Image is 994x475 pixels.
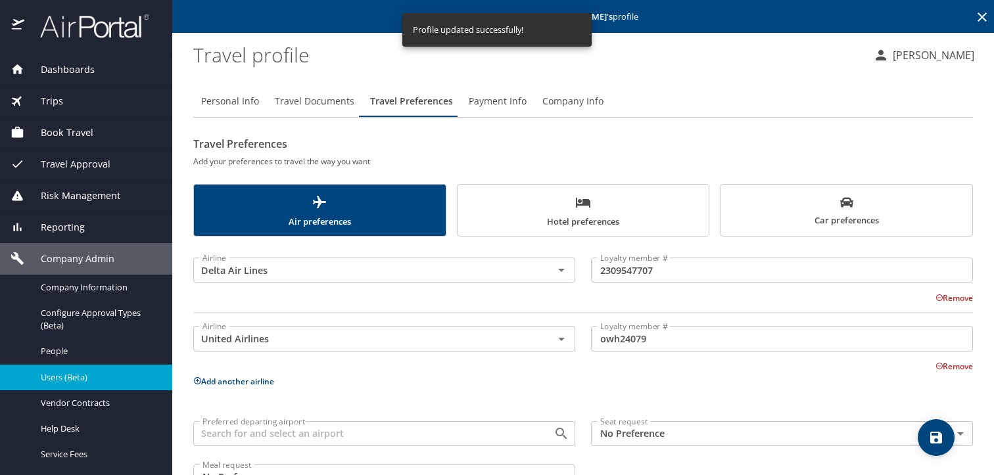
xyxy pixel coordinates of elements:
[193,85,973,117] div: Profile
[41,281,156,294] span: Company Information
[193,376,274,387] button: Add another airline
[728,196,964,228] span: Car preferences
[193,133,973,154] h2: Travel Preferences
[275,93,354,110] span: Travel Documents
[41,371,156,384] span: Users (Beta)
[542,93,603,110] span: Company Info
[24,220,85,235] span: Reporting
[193,184,973,237] div: scrollable force tabs example
[918,419,955,456] button: save
[26,13,149,39] img: airportal-logo.png
[12,13,26,39] img: icon-airportal.png
[24,62,95,77] span: Dashboards
[552,424,571,443] button: Open
[41,422,156,435] span: Help Desk
[935,361,973,372] button: Remove
[552,261,571,279] button: Open
[370,93,453,110] span: Travel Preferences
[465,194,701,229] span: Hotel preferences
[935,292,973,304] button: Remove
[591,421,973,446] div: No Preference
[41,345,156,357] span: People
[469,93,527,110] span: Payment Info
[24,189,120,203] span: Risk Management
[413,17,523,43] div: Profile updated successfully!
[889,47,974,63] p: [PERSON_NAME]
[41,448,156,461] span: Service Fees
[24,94,63,108] span: Trips
[193,34,863,75] h1: Travel profile
[197,425,532,442] input: Search for and select an airport
[201,93,259,110] span: Personal Info
[197,330,532,347] input: Select an Airline
[202,194,438,229] span: Air preferences
[24,252,114,266] span: Company Admin
[41,397,156,409] span: Vendor Contracts
[24,157,110,171] span: Travel Approval
[868,43,980,67] button: [PERSON_NAME]
[41,307,156,332] span: Configure Approval Types (Beta)
[197,261,532,279] input: Select an Airline
[552,330,571,348] button: Open
[24,125,93,140] span: Book Travel
[176,12,990,21] p: Editing profile
[193,154,973,168] h6: Add your preferences to travel the way you want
